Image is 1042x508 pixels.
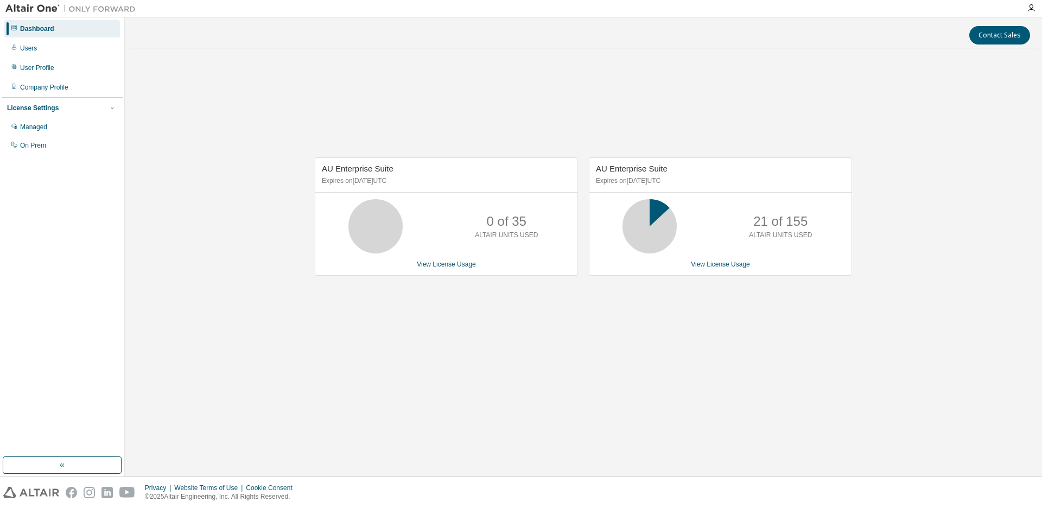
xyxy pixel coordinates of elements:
img: altair_logo.svg [3,487,59,498]
div: On Prem [20,141,46,150]
p: 0 of 35 [487,212,526,231]
p: ALTAIR UNITS USED [475,231,538,240]
div: Privacy [145,484,174,492]
div: Dashboard [20,24,54,33]
p: © 2025 Altair Engineering, Inc. All Rights Reserved. [145,492,299,501]
img: Altair One [5,3,141,14]
div: Company Profile [20,83,68,92]
span: AU Enterprise Suite [322,164,393,173]
a: View License Usage [691,261,750,268]
img: linkedin.svg [101,487,113,498]
button: Contact Sales [969,26,1030,45]
p: ALTAIR UNITS USED [749,231,812,240]
img: facebook.svg [66,487,77,498]
div: License Settings [7,104,59,112]
p: Expires on [DATE] UTC [322,176,568,186]
img: instagram.svg [84,487,95,498]
a: View License Usage [417,261,476,268]
div: User Profile [20,63,54,72]
img: youtube.svg [119,487,135,498]
div: Cookie Consent [246,484,298,492]
span: AU Enterprise Suite [596,164,668,173]
div: Users [20,44,37,53]
p: Expires on [DATE] UTC [596,176,842,186]
div: Website Terms of Use [174,484,246,492]
p: 21 of 155 [753,212,808,231]
div: Managed [20,123,47,131]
